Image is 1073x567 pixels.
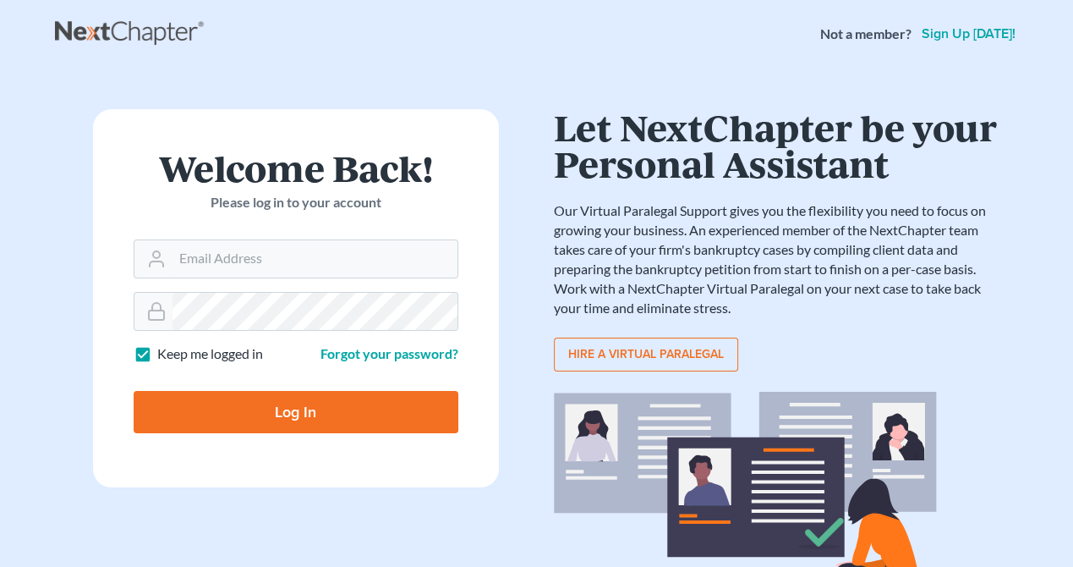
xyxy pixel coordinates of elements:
[157,344,263,364] label: Keep me logged in
[554,338,738,372] a: Hire a virtual paralegal
[134,193,458,212] p: Please log in to your account
[820,25,912,44] strong: Not a member?
[554,201,1002,317] p: Our Virtual Paralegal Support gives you the flexibility you need to focus on growing your busines...
[554,109,1002,181] h1: Let NextChapter be your Personal Assistant
[134,150,458,186] h1: Welcome Back!
[918,27,1019,41] a: Sign up [DATE]!
[134,391,458,433] input: Log In
[172,240,457,278] input: Email Address
[320,345,458,361] a: Forgot your password?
